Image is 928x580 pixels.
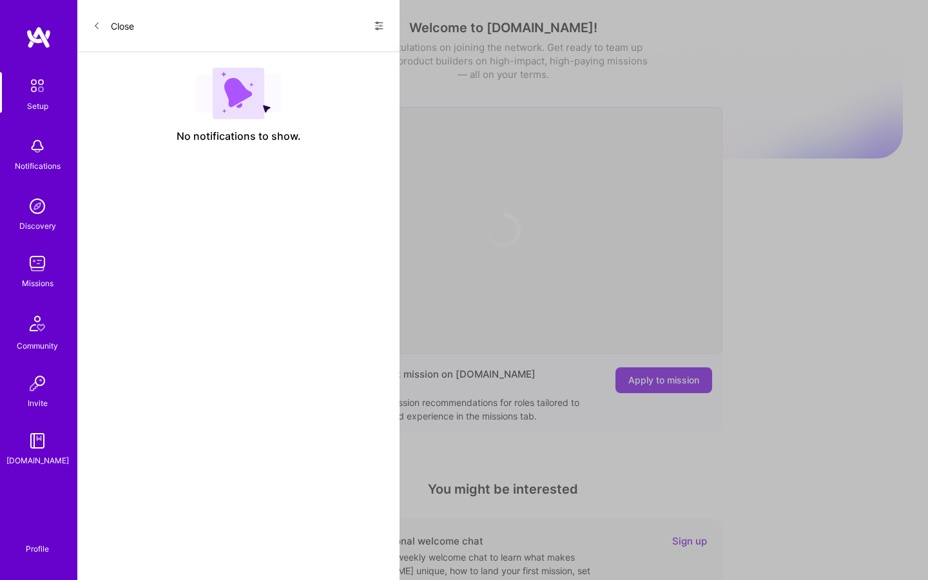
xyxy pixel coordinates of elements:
span: No notifications to show. [177,130,301,143]
img: setup [24,72,51,99]
img: teamwork [24,251,50,276]
button: Close [93,15,134,36]
div: Profile [26,542,49,554]
div: Notifications [15,159,61,173]
img: Community [22,308,53,339]
div: Invite [28,396,48,410]
img: empty [196,68,281,119]
img: bell [24,133,50,159]
img: Invite [24,371,50,396]
div: Missions [22,276,53,290]
img: logo [26,26,52,49]
img: guide book [24,428,50,454]
div: Setup [27,99,48,113]
div: Discovery [19,219,56,233]
div: Community [17,339,58,353]
a: Profile [21,528,53,554]
img: discovery [24,193,50,219]
div: [DOMAIN_NAME] [6,454,69,467]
